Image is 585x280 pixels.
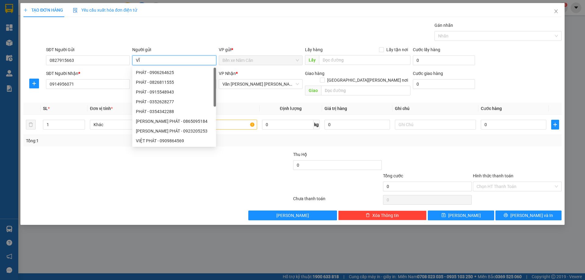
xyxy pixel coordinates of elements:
span: [PERSON_NAME] [448,212,481,219]
span: Giao [305,86,321,95]
button: deleteXóa Thông tin [338,211,427,220]
div: PHÁT - 0826811555 [136,79,212,86]
span: Lấy tận nơi [384,46,410,53]
span: Giao hàng [305,71,324,76]
button: [PERSON_NAME] [248,211,337,220]
div: PHÁT - 0906264625 [136,69,212,76]
span: save [441,213,446,218]
div: PHÁT - 0915548943 [136,89,212,95]
input: Ghi Chú [395,120,476,129]
div: PHÁT - 0915548943 [132,87,216,97]
b: GỬI : Bến xe Năm Căn [3,38,86,48]
div: PHÁT - 0906264625 [132,68,216,77]
div: PHÁT - 0354342288 [136,108,212,115]
div: SĐT Người Nhận [46,70,130,77]
span: VP Nhận [219,71,236,76]
span: printer [504,213,508,218]
input: VD: Bàn, Ghế [176,120,257,129]
div: Chưa thanh toán [292,195,382,206]
span: Bến xe Năm Căn [222,56,299,65]
button: delete [26,120,36,129]
button: plus [29,79,39,88]
span: close [554,9,558,14]
span: environment [35,15,40,19]
label: Gán nhãn [434,23,453,28]
b: [PERSON_NAME] [35,4,86,12]
span: [PERSON_NAME] và In [510,212,553,219]
span: plus [551,122,559,127]
th: Ghi chú [392,103,478,115]
input: Dọc đường [321,86,410,95]
div: MAI TẤN PHÁT - 0865095184 [132,116,216,126]
span: [PERSON_NAME] [276,212,309,219]
span: Cước hàng [481,106,502,111]
button: save[PERSON_NAME] [428,211,494,220]
input: 0 [324,120,390,129]
span: Văn phòng Hồ Chí Minh [222,80,299,89]
div: VP gửi [219,46,303,53]
div: ANH PHÁT - 0923205253 [132,126,216,136]
div: PHÁT - 0826811555 [132,77,216,87]
div: VIỆT PHÁT - 0909864569 [132,136,216,146]
span: Định lượng [280,106,302,111]
button: Close [548,3,565,20]
label: Cước giao hàng [413,71,443,76]
button: printer[PERSON_NAME] và In [495,211,562,220]
span: phone [35,22,40,27]
div: SĐT Người Gửi [46,46,130,53]
div: VIỆT PHÁT - 0909864569 [136,137,212,144]
li: 85 [PERSON_NAME] [3,13,116,21]
li: 02839.63.63.63 [3,21,116,29]
span: Yêu cầu xuất hóa đơn điện tử [73,8,137,12]
div: Người gửi [132,46,216,53]
span: Lấy hàng [305,47,323,52]
div: [PERSON_NAME] PHÁT - 0923205253 [136,128,212,134]
span: Tổng cước [383,173,403,178]
div: Tổng: 1 [26,137,226,144]
button: plus [551,120,559,129]
span: SL [43,106,48,111]
span: delete [366,213,370,218]
span: plus [23,8,28,12]
div: [PERSON_NAME] PHÁT - 0865095184 [136,118,212,125]
span: kg [314,120,320,129]
span: [GEOGRAPHIC_DATA][PERSON_NAME] nơi [325,77,410,83]
span: plus [30,81,39,86]
span: Lấy [305,55,319,65]
span: Xóa Thông tin [372,212,399,219]
input: Cước giao hàng [413,79,475,89]
label: Hình thức thanh toán [473,173,513,178]
div: PHÁT - 0352628277 [136,98,212,105]
label: Cước lấy hàng [413,47,440,52]
span: Khác [94,120,167,129]
span: Thu Hộ [293,152,307,157]
img: icon [73,8,78,13]
div: PHÁT - 0354342288 [132,107,216,116]
input: Dọc đường [319,55,410,65]
span: TẠO ĐƠN HÀNG [23,8,63,12]
div: PHÁT - 0352628277 [132,97,216,107]
span: Đơn vị tính [90,106,113,111]
span: Giá trị hàng [324,106,347,111]
input: Cước lấy hàng [413,55,475,65]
